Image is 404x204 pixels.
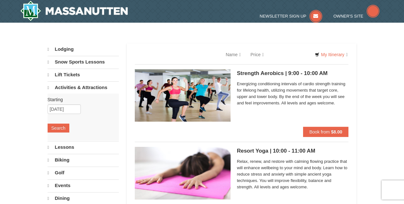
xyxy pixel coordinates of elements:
img: 6619873-740-369cfc48.jpeg [135,147,231,199]
span: Newsletter Sign Up [260,14,306,19]
a: Activities & Attractions [48,81,119,94]
img: Massanutten Resort Logo [20,1,128,21]
span: Energizing conditioning intervals of cardio strength training for lifelong health, utilizing move... [237,81,349,106]
button: Search [48,124,69,132]
a: Events [48,179,119,192]
a: Price [246,48,269,61]
a: Lessons [48,141,119,153]
img: 6619873-743-43c5cba0.jpeg [135,69,231,122]
label: Starting [48,96,114,103]
a: Name [221,48,246,61]
a: Newsletter Sign Up [260,14,322,19]
strong: $8.00 [331,129,342,134]
h5: Resort Yoga | 10:00 - 11:00 AM [237,148,349,154]
a: Snow Sports Lessons [48,56,119,68]
a: Massanutten Resort [20,1,128,21]
span: Book from [309,129,330,134]
a: My Itinerary [311,50,352,59]
h5: Strength Aerobics | 9:00 - 10:00 AM [237,70,349,77]
a: Biking [48,154,119,166]
span: Owner's Site [333,14,363,19]
a: Lift Tickets [48,69,119,81]
span: Relax, renew, and restore with calming flowing practice that will enhance wellbeing to your mind ... [237,158,349,190]
a: Lodging [48,43,119,55]
a: Golf [48,167,119,179]
button: Book from $8.00 [303,127,349,137]
a: Owner's Site [333,14,379,19]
